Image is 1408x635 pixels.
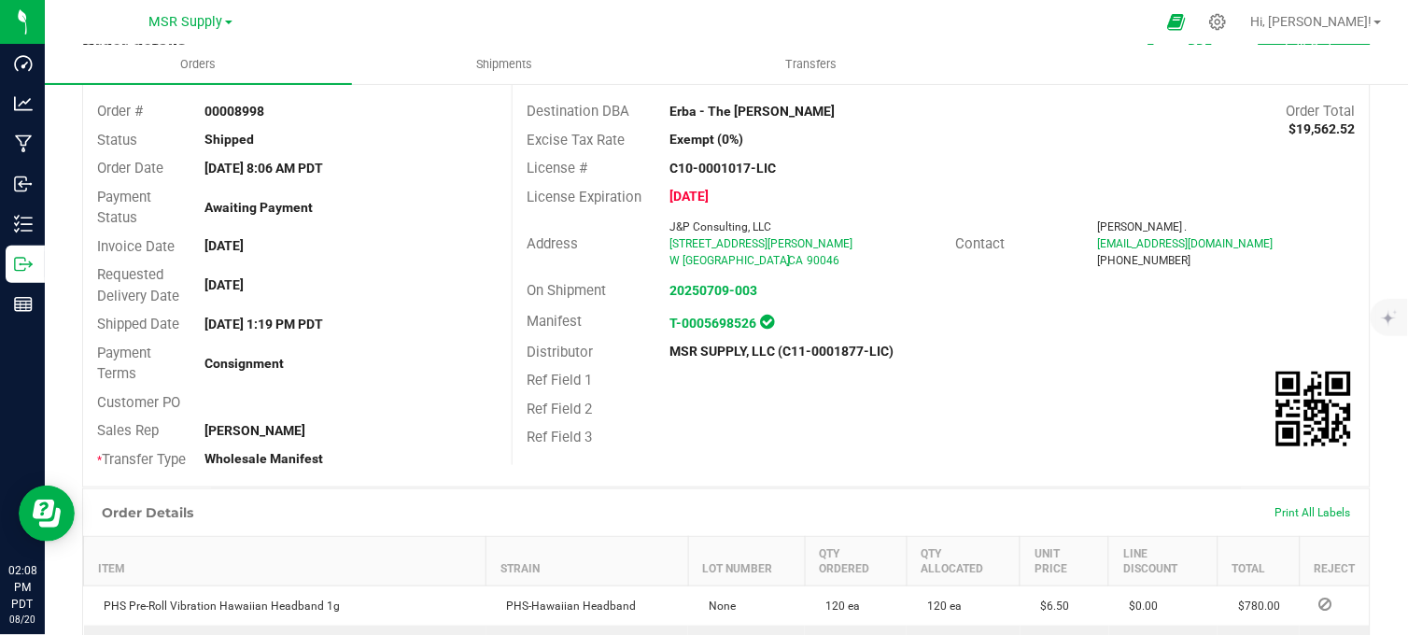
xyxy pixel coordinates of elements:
span: Requested Delivery Date [97,266,179,304]
a: Shipments [352,45,659,84]
span: Transfer Type [97,451,186,468]
inline-svg: Manufacturing [14,134,33,153]
strong: [DATE] 1:19 PM PDT [204,317,323,332]
span: Open Ecommerce Menu [1155,4,1197,40]
span: In Sync [760,312,774,332]
a: Transfers [658,45,965,84]
span: Order Date [97,160,163,176]
p: 08/20 [8,613,36,627]
span: Destination DBA [527,103,629,120]
span: W [GEOGRAPHIC_DATA] [669,254,790,267]
th: Unit Price [1021,537,1109,586]
strong: Erba - The [PERSON_NAME] [669,104,835,119]
span: Invoice Date [97,238,175,255]
span: Contact [955,235,1005,252]
th: Lot Number [688,537,805,586]
img: Scan me! [1276,372,1351,446]
span: 120 ea [816,600,860,613]
strong: [PERSON_NAME] [204,423,305,438]
iframe: Resource center [19,486,75,542]
span: Sales Rep [97,422,159,439]
span: Shipped Date [97,316,179,332]
span: Status [97,132,137,148]
span: Hi, [PERSON_NAME]! [1251,14,1373,29]
span: Order Total [1287,103,1356,120]
span: Customer PO [97,394,180,411]
strong: Shipped [204,132,254,147]
span: , [786,254,788,267]
span: Excise Tax Rate [527,132,625,148]
span: CA [788,254,803,267]
inline-svg: Reports [14,295,33,314]
span: [EMAIL_ADDRESS][DOMAIN_NAME] [1098,237,1274,250]
span: On Shipment [527,282,606,299]
span: Transfers [761,56,863,73]
th: Total [1218,537,1300,586]
a: 20250709-003 [669,283,757,298]
h1: Order Details [102,505,193,520]
span: Orders [155,56,241,73]
strong: $19,562.52 [1289,121,1356,136]
strong: Awaiting Payment [204,200,313,215]
span: Reject Inventory [1311,599,1339,610]
th: Qty Allocated [907,537,1021,586]
strong: Consignment [204,356,284,371]
th: Reject [1300,537,1370,586]
strong: 00008998 [204,104,264,119]
span: $6.50 [1032,600,1070,613]
span: Ref Field 3 [527,429,592,445]
qrcode: 00008998 [1276,372,1351,446]
span: $0.00 [1120,600,1159,613]
span: Payment Status [97,189,151,227]
span: 90046 [807,254,839,267]
span: $780.00 [1229,600,1280,613]
th: Item [84,537,486,586]
th: Strain [486,537,689,586]
span: License # [527,160,587,176]
inline-svg: Inbound [14,175,33,193]
strong: [DATE] [204,238,244,253]
a: T-0005698526 [669,316,756,331]
strong: Exempt (0%) [669,132,743,147]
th: Qty Ordered [805,537,907,586]
span: [STREET_ADDRESS][PERSON_NAME] [669,237,852,250]
p: 02:08 PM PDT [8,562,36,613]
span: Shipments [452,56,558,73]
strong: [DATE] [669,189,709,204]
span: Ref Field 1 [527,372,592,388]
span: J&P Consulting, LLC [669,220,771,233]
span: PHS-Hawaiian Headband [498,600,637,613]
span: Order # [97,103,143,120]
inline-svg: Inventory [14,215,33,233]
span: Payment Terms [97,345,151,383]
span: PHS Pre-Roll Vibration Hawaiian Headband 1g [95,600,341,613]
span: None [699,600,736,613]
th: Line Discount [1109,537,1218,586]
inline-svg: Dashboard [14,54,33,73]
strong: Wholesale Manifest [204,451,323,466]
inline-svg: Analytics [14,94,33,113]
strong: MSR SUPPLY, LLC (C11-0001877-LIC) [669,344,894,359]
strong: [DATE] 8:06 AM PDT [204,161,323,176]
a: Orders [45,45,352,84]
span: MSR Supply [149,14,223,30]
span: Manifest [527,313,582,330]
span: [PHONE_NUMBER] [1098,254,1191,267]
span: Print All Labels [1275,506,1351,519]
inline-svg: Outbound [14,255,33,274]
span: . [1185,220,1188,233]
span: [PERSON_NAME] [1098,220,1183,233]
div: Manage settings [1206,13,1230,31]
span: Ref Field 2 [527,401,592,417]
span: Address [527,235,578,252]
span: 120 ea [918,600,962,613]
strong: [DATE] [204,277,244,292]
strong: C10-0001017-LIC [669,161,776,176]
span: License Expiration [527,189,641,205]
span: Distributor [527,344,593,360]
